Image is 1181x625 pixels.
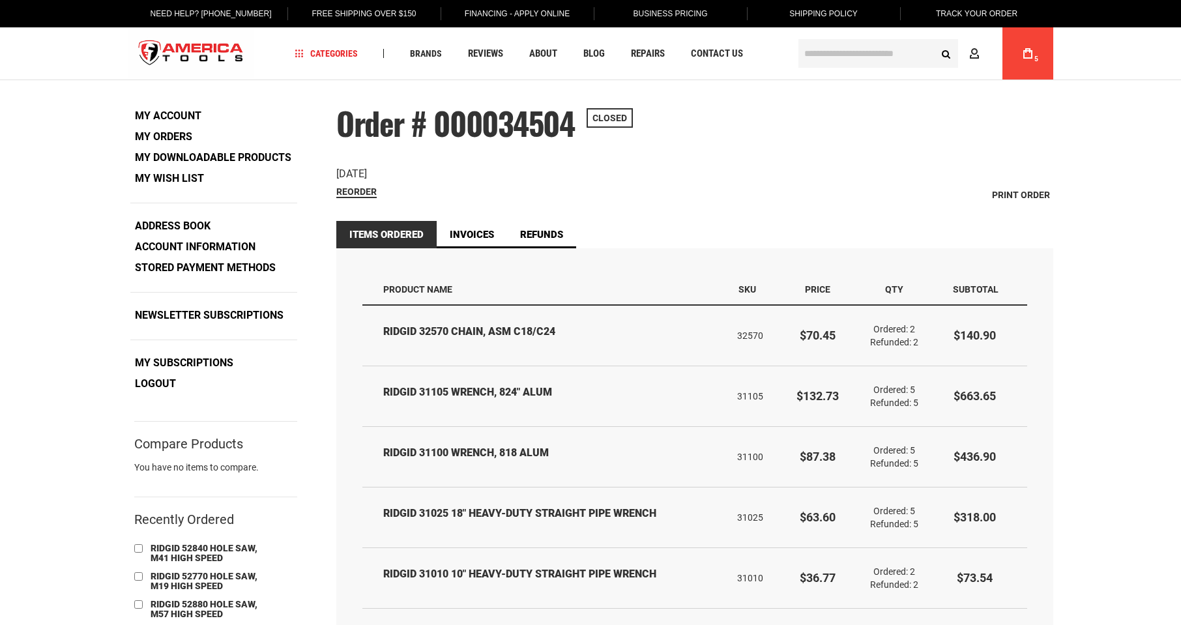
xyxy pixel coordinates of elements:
a: My Downloadable Products [130,148,296,167]
a: Categories [289,45,364,63]
a: Reorder [336,186,377,198]
a: Newsletter Subscriptions [130,306,288,325]
a: My Orders [130,127,197,147]
td: 32570 [728,306,781,366]
span: 5 [910,506,915,516]
a: Contact Us [685,45,749,63]
strong: RIDGID 31105 WRENCH, 824" ALUM [383,385,719,400]
strong: RIDGID 32570 CHAIN, ASM C18/C24 [383,325,719,340]
a: My Account [130,106,206,126]
span: $132.73 [796,389,839,403]
span: Ordered [873,385,910,395]
span: Print Order [992,190,1050,200]
a: Reviews [462,45,509,63]
span: Ordered [873,566,910,577]
span: Refunded [870,579,913,590]
span: 5 [910,385,915,395]
span: RIDGID 52840 HOLE SAW, M41 HIGH SPEED [151,543,257,563]
span: RIDGID 52770 HOLE SAW, M19 HIGH SPEED [151,571,257,591]
td: 31025 [728,487,781,547]
th: Qty [854,274,935,305]
span: Reviews [468,49,503,59]
span: Closed [587,108,633,128]
td: 31010 [728,547,781,608]
span: 2 [910,566,915,577]
span: $63.60 [800,510,836,524]
a: About [523,45,563,63]
a: 5 [1015,27,1040,80]
span: Ordered [873,445,910,456]
span: Repairs [631,49,665,59]
a: My Subscriptions [130,353,238,373]
strong: Recently Ordered [134,512,234,527]
span: Brands [410,49,442,58]
span: Ordered [873,506,910,516]
th: Price [781,274,854,305]
span: RIDGID 52880 HOLE SAW, M57 HIGH SPEED [151,599,257,619]
span: $318.00 [954,510,996,524]
span: Refunded [870,337,913,347]
span: $87.38 [800,450,836,463]
span: 5 [913,398,918,408]
span: Refunded [870,458,913,469]
a: Repairs [625,45,671,63]
a: RIDGID 52840 HOLE SAW, M41 HIGH SPEED [147,542,278,566]
span: Contact Us [691,49,743,59]
span: Shipping Policy [789,9,858,18]
span: $140.90 [954,328,996,342]
strong: RIDGID 31100 WRENCH, 818 ALUM [383,446,719,461]
a: Account Information [130,237,260,257]
span: About [529,49,557,59]
span: 5 [913,519,918,529]
a: Stored Payment Methods [130,258,280,278]
span: $36.77 [800,571,836,585]
button: Search [933,41,958,66]
a: Refunds [507,221,576,248]
span: 5 [1034,55,1038,63]
span: $70.45 [800,328,836,342]
span: 5 [910,445,915,456]
div: You have no items to compare. [134,461,297,487]
span: Blog [583,49,605,59]
th: Subtotal [935,274,1027,305]
span: [DATE] [336,167,367,180]
a: Logout [130,374,181,394]
strong: Items Ordered [336,221,437,248]
strong: Compare Products [134,438,243,450]
a: My Wish List [130,169,209,188]
a: RIDGID 52770 HOLE SAW, M19 HIGH SPEED [147,570,278,594]
span: 5 [913,458,918,469]
img: America Tools [128,29,254,78]
th: SKU [728,274,781,305]
span: Refunded [870,398,913,408]
span: $436.90 [954,450,996,463]
strong: RIDGID 31010 10" HEAVY-DUTY STRAIGHT PIPE WRENCH [383,567,719,582]
span: Ordered [873,324,910,334]
a: Address Book [130,216,215,236]
span: Refunded [870,519,913,529]
span: 2 [910,324,915,334]
span: Order # 000034504 [336,100,575,146]
span: $73.54 [957,571,993,585]
a: Print Order [989,185,1053,205]
a: Invoices [437,221,507,248]
a: RIDGID 52880 HOLE SAW, M57 HIGH SPEED [147,598,278,622]
a: store logo [128,29,254,78]
a: Brands [404,45,448,63]
strong: RIDGID 31025 18" HEAVY-DUTY STRAIGHT PIPE WRENCH [383,506,719,521]
span: 2 [913,579,918,590]
th: Product Name [362,274,728,305]
span: $663.65 [954,389,996,403]
span: Reorder [336,186,377,197]
strong: My Orders [135,130,192,143]
td: 31100 [728,426,781,487]
span: Categories [295,49,358,58]
a: Blog [577,45,611,63]
td: 31105 [728,366,781,426]
span: 2 [913,337,918,347]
